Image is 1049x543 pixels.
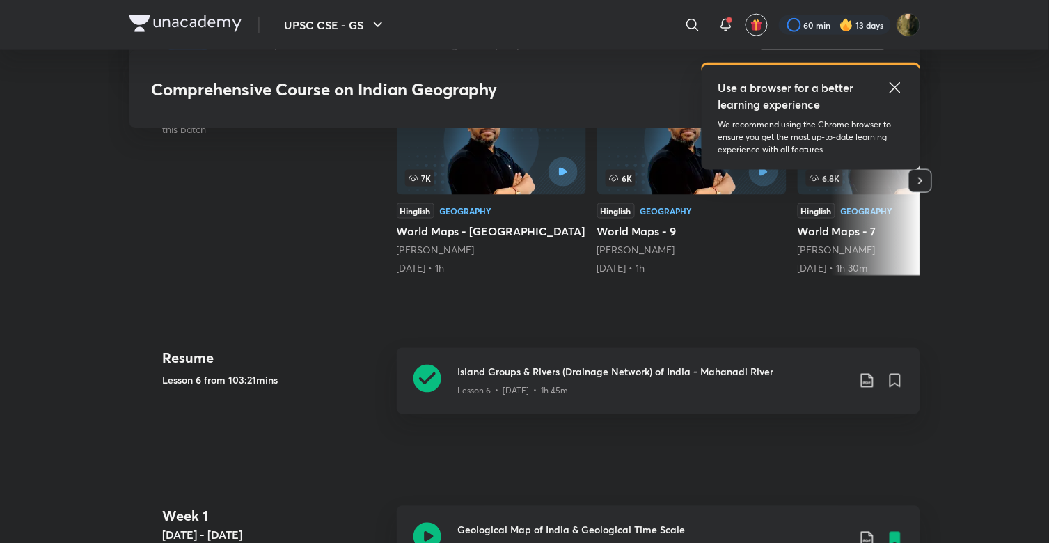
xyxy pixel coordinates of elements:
a: [PERSON_NAME] [397,244,475,257]
div: Sudarshan Gurjar [397,244,586,258]
img: Company Logo [129,15,242,32]
div: 28th Apr • 1h [397,262,586,276]
h5: World Maps - [GEOGRAPHIC_DATA] [397,223,586,239]
h4: Resume [163,348,386,369]
h5: Use a browser for a better learning experience [718,79,857,113]
button: UPSC CSE - GS [276,11,395,39]
a: Island Groups & Rivers (Drainage Network) of India - Mahanadi RiverLesson 6 • [DATE] • 1h 45m [397,348,920,431]
div: Geography [440,207,492,215]
p: We recommend using the Chrome browser to ensure you get the most up-to-date learning experience w... [718,118,904,156]
a: 7KHinglishGeographyWorld Maps - [GEOGRAPHIC_DATA][PERSON_NAME][DATE] • 1h [397,86,586,276]
div: 1st May • 1h 30m [798,262,987,276]
div: Hinglish [798,203,835,219]
img: avatar [750,19,763,31]
span: 7K [405,170,434,187]
a: 6KHinglishGeographyWorld Maps - 9[PERSON_NAME][DATE] • 1h [597,86,787,276]
p: Lesson 6 • [DATE] • 1h 45m [458,385,569,398]
div: Sudarshan Gurjar [798,244,987,258]
img: Ruhi Chi [897,13,920,37]
a: World Maps - 9 [597,86,787,276]
a: [PERSON_NAME] [597,244,675,257]
h3: Geological Map of India & Geological Time Scale [458,523,848,537]
img: streak [839,18,853,32]
h3: Island Groups & Rivers (Drainage Network) of India - Mahanadi River [458,365,848,379]
div: Geography [640,207,693,215]
h5: World Maps - 7 [798,223,987,239]
div: 29th Apr • 1h [597,262,787,276]
h5: World Maps - 9 [597,223,787,239]
span: 6K [606,170,636,187]
h4: Week 1 [163,506,386,527]
h5: Lesson 6 from 103:21mins [163,373,386,388]
div: Hinglish [397,203,434,219]
button: avatar [746,14,768,36]
span: 6.8K [806,170,843,187]
a: 6.8KHinglishGeographyWorld Maps - 7[PERSON_NAME][DATE] • 1h 30m [798,86,987,276]
a: World Maps - Europe [397,86,586,276]
div: Sudarshan Gurjar [597,244,787,258]
a: [PERSON_NAME] [798,244,876,257]
a: World Maps - 7 [798,86,987,276]
a: Company Logo [129,15,242,36]
div: Hinglish [597,203,635,219]
h3: Comprehensive Course on Indian Geography [152,79,697,100]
